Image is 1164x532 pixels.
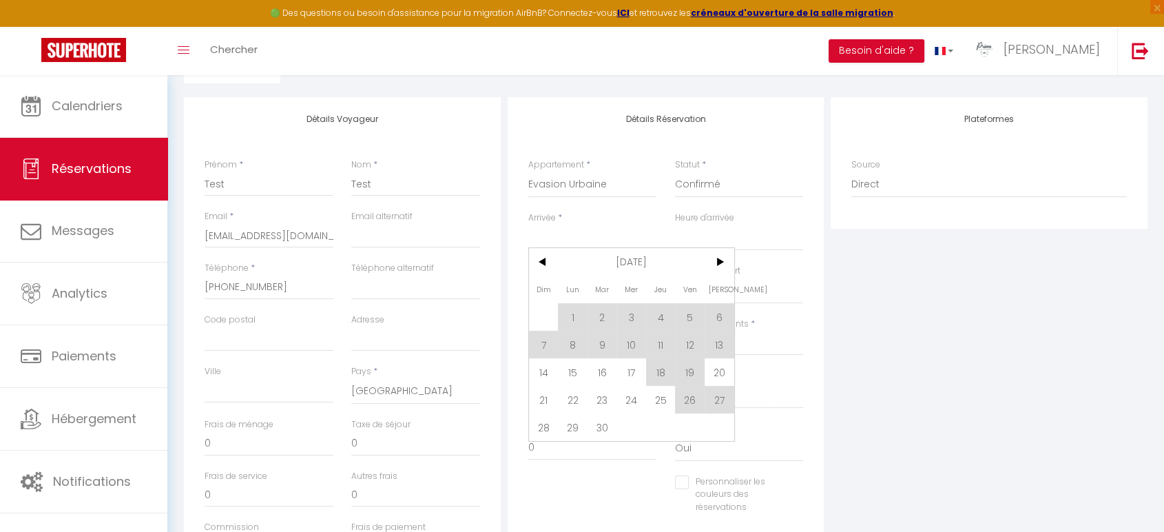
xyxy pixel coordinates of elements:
[205,314,256,327] label: Code postal
[705,276,734,303] span: [PERSON_NAME]
[205,114,480,124] h4: Détails Voyageur
[705,331,734,358] span: 13
[646,358,676,386] span: 18
[689,475,787,515] label: Personnaliser les couleurs des réservations
[588,386,617,413] span: 23
[646,303,676,331] span: 4
[52,160,132,177] span: Réservations
[52,97,123,114] span: Calendriers
[351,365,371,378] label: Pays
[646,276,676,303] span: Jeu
[829,39,924,63] button: Besoin d'aide ?
[52,410,136,427] span: Hébergement
[205,470,267,483] label: Frais de service
[558,386,588,413] span: 22
[205,210,227,223] label: Email
[705,248,734,276] span: >
[41,38,126,62] img: Super Booking
[529,358,559,386] span: 14
[616,276,646,303] span: Mer
[52,285,107,302] span: Analytics
[675,331,705,358] span: 12
[11,6,52,47] button: Ouvrir le widget de chat LiveChat
[210,42,258,57] span: Chercher
[617,7,630,19] a: ICI
[1004,41,1100,58] span: [PERSON_NAME]
[351,210,413,223] label: Email alternatif
[528,158,584,172] label: Appartement
[705,358,734,386] span: 20
[616,303,646,331] span: 3
[588,303,617,331] span: 2
[53,473,131,490] span: Notifications
[675,212,734,225] label: Heure d'arrivée
[675,276,705,303] span: Ven
[200,27,268,75] a: Chercher
[205,365,221,378] label: Ville
[964,27,1117,75] a: ... [PERSON_NAME]
[351,314,384,327] label: Adresse
[1132,42,1149,59] img: logout
[529,276,559,303] span: Dim
[351,262,434,275] label: Téléphone alternatif
[616,331,646,358] span: 10
[588,358,617,386] span: 16
[616,386,646,413] span: 24
[351,418,410,431] label: Taxe de séjour
[529,413,559,441] span: 28
[52,222,114,239] span: Messages
[705,386,734,413] span: 27
[974,39,995,60] img: ...
[558,413,588,441] span: 29
[528,212,556,225] label: Arrivée
[675,358,705,386] span: 19
[529,331,559,358] span: 7
[851,158,880,172] label: Source
[529,386,559,413] span: 21
[691,7,893,19] a: créneaux d'ouverture de la salle migration
[558,248,705,276] span: [DATE]
[705,303,734,331] span: 6
[675,386,705,413] span: 26
[588,331,617,358] span: 9
[616,358,646,386] span: 17
[205,418,273,431] label: Frais de ménage
[205,262,249,275] label: Téléphone
[528,114,804,124] h4: Détails Réservation
[588,413,617,441] span: 30
[52,347,116,365] span: Paiements
[675,158,700,172] label: Statut
[558,276,588,303] span: Lun
[558,303,588,331] span: 1
[588,276,617,303] span: Mar
[558,358,588,386] span: 15
[851,114,1127,124] h4: Plateformes
[351,158,371,172] label: Nom
[529,248,559,276] span: <
[351,470,397,483] label: Autres frais
[675,303,705,331] span: 5
[646,386,676,413] span: 25
[558,331,588,358] span: 8
[646,331,676,358] span: 11
[205,158,237,172] label: Prénom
